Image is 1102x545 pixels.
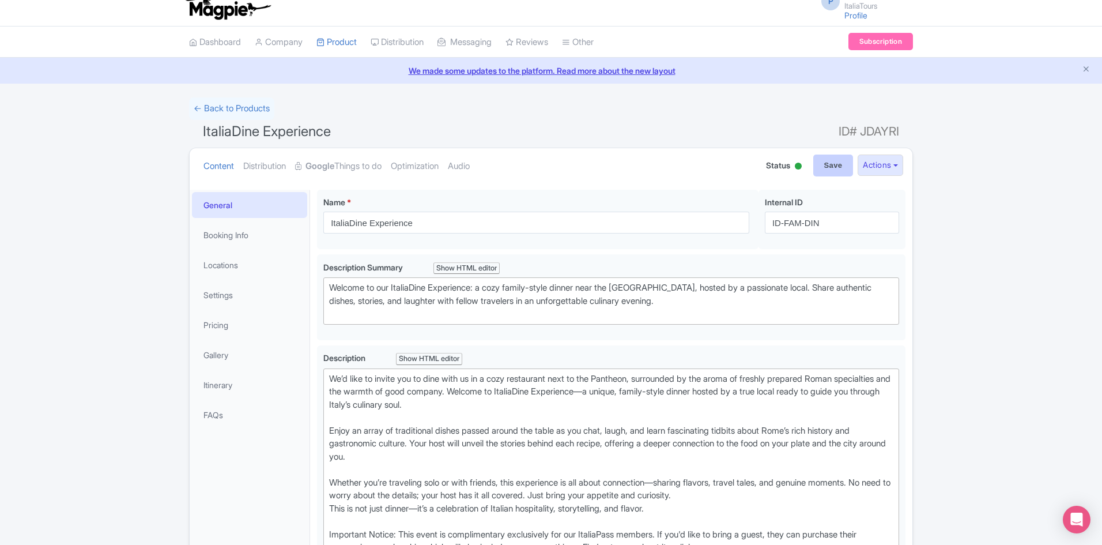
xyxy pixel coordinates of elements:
a: Other [562,27,594,58]
a: Product [316,27,357,58]
a: Company [255,27,303,58]
a: Pricing [192,312,307,338]
div: Show HTML editor [396,353,462,365]
a: Optimization [391,148,439,185]
span: ID# JDAYRI [839,120,899,143]
span: Status [766,159,790,171]
a: We made some updates to the platform. Read more about the new layout [7,65,1095,77]
button: Close announcement [1082,63,1090,77]
a: GoogleThings to do [295,148,382,185]
a: Profile [844,10,867,20]
a: Settings [192,282,307,308]
a: General [192,192,307,218]
span: Name [323,197,345,207]
span: Description [323,353,367,363]
a: Locations [192,252,307,278]
button: Actions [858,155,903,176]
input: Save [813,155,854,176]
a: Booking Info [192,222,307,248]
a: Subscription [848,33,913,50]
a: Itinerary [192,372,307,398]
a: Content [203,148,234,185]
div: Welcome to our ItaliaDine Experience: a cozy family-style dinner near the [GEOGRAPHIC_DATA], host... [329,281,893,321]
a: Distribution [243,148,286,185]
span: Description Summary [323,262,405,272]
div: Open Intercom Messenger [1063,506,1090,533]
div: Active [792,158,804,176]
a: ← Back to Products [189,97,274,120]
a: Distribution [371,27,424,58]
a: Reviews [505,27,548,58]
div: Show HTML editor [433,262,500,275]
a: Gallery [192,342,307,368]
a: Messaging [437,27,492,58]
span: Internal ID [765,197,803,207]
a: FAQs [192,402,307,428]
a: Dashboard [189,27,241,58]
a: Audio [448,148,470,185]
small: ItaliaTours [844,2,913,10]
span: ItaliaDine Experience [203,123,331,140]
strong: Google [305,160,334,173]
